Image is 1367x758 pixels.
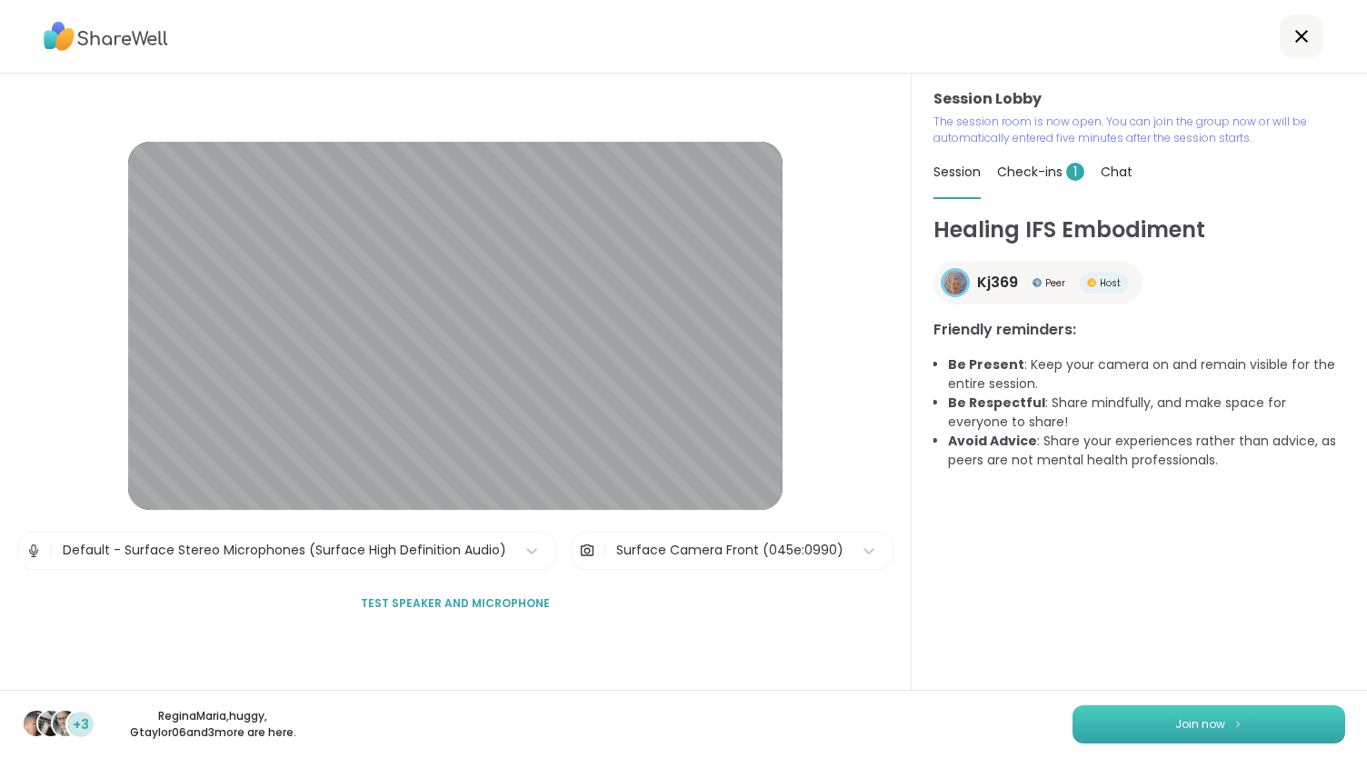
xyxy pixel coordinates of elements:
[1087,278,1096,287] img: Peer Badge One
[603,533,607,569] span: |
[361,595,550,612] span: Test speaker and microphone
[1033,278,1042,287] img: Peer Badge One
[44,15,168,57] img: ShareWell Logo
[943,271,967,294] img: Kj369
[933,214,1345,246] h1: Healing IFS Embodiment
[933,163,981,181] span: Session
[948,432,1345,470] li: : Share your experiences rather than advice, as peers are not mental health professionals.
[1232,719,1243,729] img: ShareWell Logomark
[63,541,506,560] div: Default - Surface Stereo Microphones (Surface High Definition Audio)
[53,711,78,736] img: Gtaylor06
[354,584,557,623] button: Test speaker and microphone
[1175,716,1225,733] span: Join now
[948,355,1024,374] b: Be Present
[948,432,1037,450] b: Avoid Advice
[997,163,1084,181] span: Check-ins
[977,272,1018,294] span: Kj369
[616,541,843,560] div: Surface Camera Front (045e:0990)
[948,394,1045,412] b: Be Respectful
[1073,705,1345,743] button: Join now
[1045,276,1065,290] span: Peer
[948,355,1345,394] li: : Keep your camera on and remain visible for the entire session.
[1101,163,1133,181] span: Chat
[1066,163,1084,181] span: 1
[933,319,1345,341] h3: Friendly reminders:
[933,261,1142,304] a: Kj369Kj369Peer Badge OnePeerPeer Badge OneHost
[579,533,595,569] img: Camera
[73,715,89,734] span: +3
[25,533,42,569] img: Microphone
[933,114,1345,146] p: The session room is now open. You can join the group now or will be automatically entered five mi...
[1100,276,1121,290] span: Host
[49,533,54,569] span: |
[948,394,1345,432] li: : Share mindfully, and make space for everyone to share!
[111,708,314,741] p: ReginaMaria , huggy , Gtaylor06 and 3 more are here.
[38,711,64,736] img: huggy
[933,88,1345,110] h3: Session Lobby
[24,711,49,736] img: ReginaMaria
